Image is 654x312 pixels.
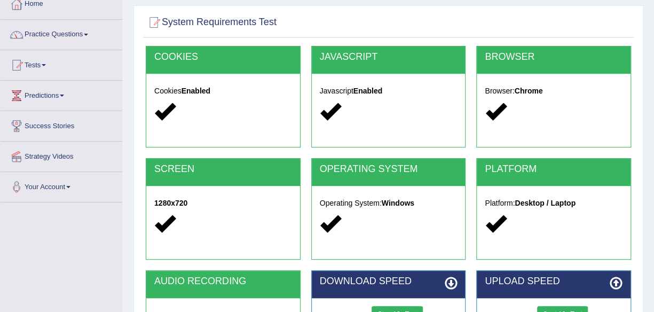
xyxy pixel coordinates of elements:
[485,52,623,63] h2: BROWSER
[1,142,122,168] a: Strategy Videos
[382,199,414,207] strong: Windows
[1,172,122,199] a: Your Account
[320,52,458,63] h2: JAVASCRIPT
[154,276,292,287] h2: AUDIO RECORDING
[154,52,292,63] h2: COOKIES
[320,87,458,95] h5: Javascript
[1,20,122,46] a: Practice Questions
[353,87,382,95] strong: Enabled
[320,276,458,287] h2: DOWNLOAD SPEED
[182,87,210,95] strong: Enabled
[515,87,543,95] strong: Chrome
[320,164,458,175] h2: OPERATING SYSTEM
[154,199,187,207] strong: 1280x720
[1,81,122,107] a: Predictions
[154,87,292,95] h5: Cookies
[1,111,122,138] a: Success Stories
[485,87,623,95] h5: Browser:
[485,276,623,287] h2: UPLOAD SPEED
[320,199,458,207] h5: Operating System:
[485,199,623,207] h5: Platform:
[146,14,277,30] h2: System Requirements Test
[485,164,623,175] h2: PLATFORM
[154,164,292,175] h2: SCREEN
[1,50,122,77] a: Tests
[515,199,576,207] strong: Desktop / Laptop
